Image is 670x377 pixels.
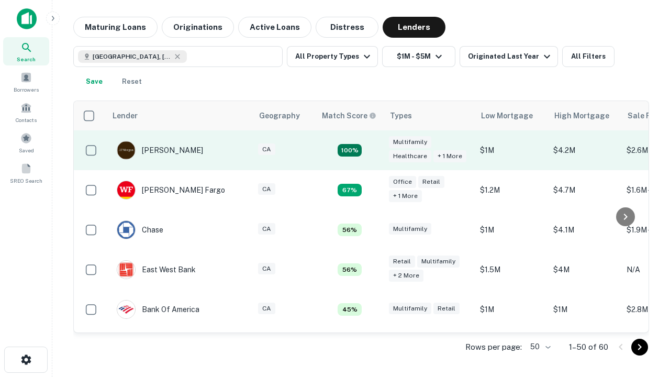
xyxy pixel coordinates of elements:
[338,303,362,316] div: Matching Properties: 4, hasApolloMatch: undefined
[526,339,552,354] div: 50
[117,181,135,199] img: picture
[475,101,548,130] th: Low Mortgage
[17,8,37,29] img: capitalize-icon.png
[465,341,522,353] p: Rows per page:
[115,71,149,92] button: Reset
[418,176,444,188] div: Retail
[117,260,196,279] div: East West Bank
[338,263,362,276] div: Matching Properties: 5, hasApolloMatch: undefined
[113,109,138,122] div: Lender
[475,329,548,369] td: $1.4M
[117,181,225,199] div: [PERSON_NAME] Fargo
[3,68,49,96] a: Borrowers
[117,261,135,279] img: picture
[569,341,608,353] p: 1–50 of 60
[475,130,548,170] td: $1M
[475,170,548,210] td: $1.2M
[548,101,621,130] th: High Mortgage
[384,101,475,130] th: Types
[548,329,621,369] td: $4.5M
[258,223,275,235] div: CA
[548,130,621,170] td: $4.2M
[322,110,376,121] div: Capitalize uses an advanced AI algorithm to match your search with the best lender. The match sco...
[460,46,558,67] button: Originated Last Year
[3,37,49,65] a: Search
[3,159,49,187] a: SREO Search
[618,293,670,343] iframe: Chat Widget
[338,224,362,236] div: Matching Properties: 5, hasApolloMatch: undefined
[117,221,135,239] img: picture
[548,170,621,210] td: $4.7M
[287,46,378,67] button: All Property Types
[389,223,431,235] div: Multifamily
[389,150,431,162] div: Healthcare
[383,17,445,38] button: Lenders
[93,52,171,61] span: [GEOGRAPHIC_DATA], [GEOGRAPHIC_DATA], [GEOGRAPHIC_DATA]
[73,46,283,67] button: [GEOGRAPHIC_DATA], [GEOGRAPHIC_DATA], [GEOGRAPHIC_DATA]
[338,184,362,196] div: Matching Properties: 6, hasApolloMatch: undefined
[554,109,609,122] div: High Mortgage
[390,109,412,122] div: Types
[16,116,37,124] span: Contacts
[106,101,253,130] th: Lender
[238,17,311,38] button: Active Loans
[117,141,135,159] img: picture
[382,46,455,67] button: $1M - $5M
[389,303,431,315] div: Multifamily
[316,17,378,38] button: Distress
[548,290,621,329] td: $1M
[3,98,49,126] a: Contacts
[316,101,384,130] th: Capitalize uses an advanced AI algorithm to match your search with the best lender. The match sco...
[433,303,460,315] div: Retail
[77,71,111,92] button: Save your search to get updates of matches that match your search criteria.
[117,141,203,160] div: [PERSON_NAME]
[562,46,615,67] button: All Filters
[481,109,533,122] div: Low Mortgage
[338,144,362,157] div: Matching Properties: 16, hasApolloMatch: undefined
[162,17,234,38] button: Originations
[548,250,621,290] td: $4M
[258,143,275,156] div: CA
[475,210,548,250] td: $1M
[417,256,460,268] div: Multifamily
[3,128,49,157] a: Saved
[253,101,316,130] th: Geography
[389,176,416,188] div: Office
[117,300,199,319] div: Bank Of America
[73,17,158,38] button: Maturing Loans
[117,301,135,318] img: picture
[258,303,275,315] div: CA
[389,190,422,202] div: + 1 more
[17,55,36,63] span: Search
[548,210,621,250] td: $4.1M
[631,339,648,356] button: Go to next page
[389,270,423,282] div: + 2 more
[258,263,275,275] div: CA
[475,290,548,329] td: $1M
[389,256,415,268] div: Retail
[322,110,374,121] h6: Match Score
[10,176,42,185] span: SREO Search
[117,220,163,239] div: Chase
[258,183,275,195] div: CA
[389,136,431,148] div: Multifamily
[475,250,548,290] td: $1.5M
[259,109,300,122] div: Geography
[433,150,466,162] div: + 1 more
[14,85,39,94] span: Borrowers
[19,146,34,154] span: Saved
[468,50,553,63] div: Originated Last Year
